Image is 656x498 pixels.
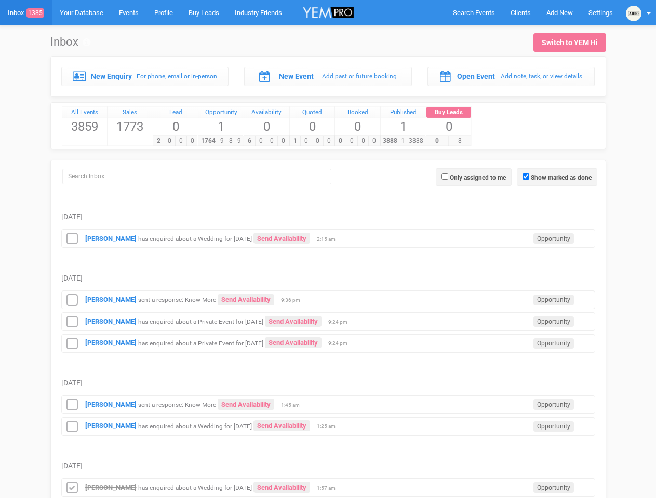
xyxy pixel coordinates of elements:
span: Add New [546,9,573,17]
small: has enquired about a Wedding for [DATE] [138,484,252,491]
span: 9:36 pm [281,297,307,304]
a: Buy Leads [426,107,472,118]
label: Only assigned to me [450,173,506,183]
span: 1:57 am [317,485,343,492]
span: 0 [244,118,289,135]
small: has enquired about a Wedding for [DATE] [138,422,252,430]
span: 0 [290,118,335,135]
a: Send Availability [253,420,310,431]
span: 1 [289,136,301,146]
a: Send Availability [253,233,310,244]
span: 1764 [198,136,218,146]
span: 1 [198,118,244,135]
span: 0 [346,136,358,146]
a: Quoted [290,107,335,118]
span: 3859 [62,118,108,135]
span: 1385 [26,8,44,18]
h5: [DATE] [61,274,595,282]
span: 0 [312,136,324,146]
strong: [PERSON_NAME] [85,296,137,303]
span: 2 [153,136,165,146]
a: [PERSON_NAME] [85,422,137,430]
span: 2:15 am [317,236,343,243]
span: 0 [277,136,289,146]
small: has enquired about a Private Event for [DATE] [138,339,263,347]
span: 0 [357,136,369,146]
small: has enquired about a Wedding for [DATE] [138,235,252,242]
a: Send Availability [265,337,322,348]
a: Booked [335,107,380,118]
a: Send Availability [218,399,274,410]
span: 3888 [380,136,399,146]
h5: [DATE] [61,213,595,221]
small: Add note, task, or view details [501,73,582,80]
a: All Events [62,107,108,118]
a: Send Availability [253,482,310,493]
span: Opportunity [533,295,574,305]
span: 1:25 am [317,423,343,430]
a: [PERSON_NAME] [85,234,137,242]
span: 9 [235,136,244,146]
span: 3888 [407,136,426,146]
span: Opportunity [533,482,574,493]
span: 0 [323,136,335,146]
span: 0 [186,136,198,146]
label: New Enquiry [91,71,132,81]
span: 9:24 pm [328,340,354,347]
span: 0 [300,136,312,146]
a: [PERSON_NAME] [85,400,137,408]
small: sent a response: Know More [138,401,216,408]
input: Search Inbox [62,169,331,184]
span: 9:24 pm [328,319,354,326]
span: Opportunity [533,421,574,432]
a: [PERSON_NAME] [85,317,137,325]
span: Opportunity [533,338,574,349]
span: 8 [226,136,235,146]
a: [PERSON_NAME] [85,483,137,491]
span: 6 [244,136,256,146]
div: Switch to YEM Hi [542,37,598,48]
a: Opportunity [198,107,244,118]
span: 0 [153,118,198,135]
a: Lead [153,107,198,118]
span: Opportunity [533,399,574,410]
span: 1:45 am [281,402,307,409]
span: 0 [164,136,176,146]
a: Switch to YEM Hi [533,33,606,52]
label: Show marked as done [531,173,592,183]
span: 8 [448,136,471,146]
h5: [DATE] [61,379,595,387]
label: Open Event [457,71,495,81]
span: 0 [368,136,380,146]
img: open-uri20231025-2-1afxnye [626,6,641,21]
a: Send Availability [265,316,322,327]
a: Availability [244,107,289,118]
small: Add past or future booking [322,73,397,80]
span: 0 [426,136,449,146]
a: New Event Add past or future booking [244,67,412,86]
span: 0 [255,136,267,146]
a: Sales [108,107,153,118]
span: Search Events [453,9,495,17]
span: Opportunity [533,316,574,327]
span: 1773 [108,118,153,135]
a: [PERSON_NAME] [85,339,137,347]
a: Open Event Add note, task, or view details [427,67,595,86]
span: 1 [399,136,407,146]
h5: [DATE] [61,462,595,470]
small: has enquired about a Private Event for [DATE] [138,318,263,325]
span: 1 [381,118,426,135]
span: 0 [426,118,472,135]
label: New Event [279,71,314,81]
span: 0 [175,136,187,146]
div: Published [381,107,426,118]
